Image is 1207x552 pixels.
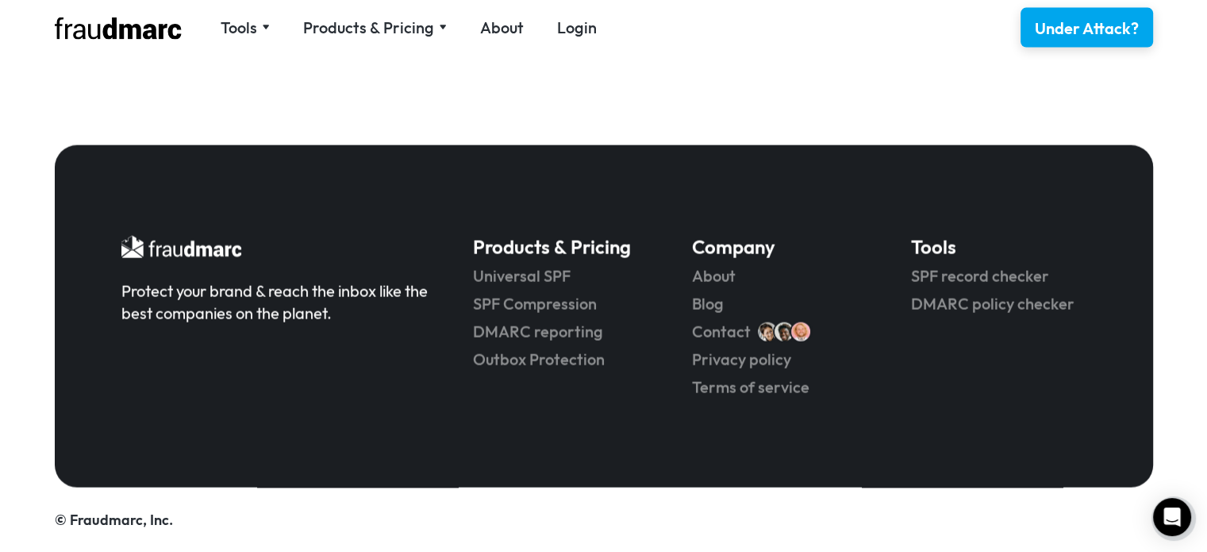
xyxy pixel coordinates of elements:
a: Login [557,17,597,39]
a: Privacy policy [692,349,867,371]
a: Contact [692,321,751,343]
a: Outbox Protection [473,349,648,371]
h5: Products & Pricing [473,234,648,260]
div: Products & Pricing [303,17,434,39]
div: Under Attack? [1035,17,1139,40]
a: DMARC reporting [473,321,648,343]
div: Open Intercom Messenger [1153,498,1191,536]
div: Products & Pricing [303,17,447,39]
div: Tools [221,17,270,39]
a: Universal SPF [473,265,648,288]
a: About [692,265,867,288]
a: About [480,17,524,39]
a: Under Attack? [1021,8,1153,48]
a: SPF record checker [911,265,1086,288]
a: © Fraudmarc, Inc. [55,511,173,529]
a: Blog [692,293,867,315]
div: Tools [221,17,257,39]
h5: Tools [911,234,1086,260]
h5: Company [692,234,867,260]
a: SPF Compression [473,293,648,315]
a: Terms of service [692,376,867,399]
a: DMARC policy checker [911,293,1086,315]
div: Protect your brand & reach the inbox like the best companies on the planet. [121,280,429,325]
